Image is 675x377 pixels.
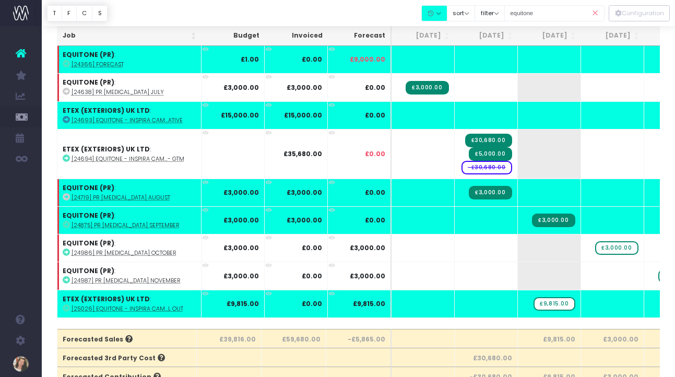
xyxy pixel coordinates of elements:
[326,329,392,348] th: -£5,865.00
[265,26,328,46] th: Invoiced
[63,294,150,303] strong: ETEX (EXTERIORS) UK LTD
[241,55,259,64] strong: £1.00
[406,81,448,95] span: Streamtime Invoice: ST6959 – [24638] PR Retainer July
[62,5,77,21] button: F
[57,101,202,129] td: :
[465,134,512,147] span: Streamtime Invoice: ST7038 – Equitone - Fibre Cement Campaign - Media Budget
[609,5,670,21] div: Vertical button group
[223,243,259,252] strong: £3,000.00
[302,55,322,64] strong: £0.00
[72,61,124,68] abbr: [24366] Forecast
[76,5,93,21] button: C
[57,129,202,179] td: :
[581,26,644,46] th: Oct 25: activate to sort column ascending
[63,106,150,115] strong: ETEX (EXTERIORS) UK LTD
[284,111,322,120] strong: £15,000.00
[63,50,114,59] strong: EQUITONE (PR)
[72,88,164,96] abbr: [24638] PR Retainer July
[72,155,184,163] abbr: [24694] Equitone - Inspira Campaign - GTM
[365,149,385,159] span: £0.00
[287,216,322,225] strong: £3,000.00
[350,272,385,281] span: £3,000.00
[72,249,176,257] abbr: [24986] PR Retainer October
[581,329,644,348] th: £3,000.00
[63,239,114,248] strong: EQUITONE (PR)
[202,26,265,46] th: Budget
[365,111,385,120] span: £0.00
[518,329,581,348] th: £9,815.00
[47,5,62,21] button: T
[72,116,183,124] abbr: [24693] Equitone - Inspira Campaign - Creative
[223,188,259,197] strong: £3,000.00
[447,5,476,21] button: sort
[518,26,581,46] th: Sep 25: activate to sort column ascending
[57,206,202,234] td: :
[63,183,114,192] strong: EQUITONE (PR)
[63,335,133,344] span: Forecasted Sales
[455,26,518,46] th: Aug 25: activate to sort column ascending
[469,186,512,199] span: Streamtime Invoice: ST6986 – [24719] PR Retainer August
[57,234,202,262] td: :
[287,188,322,197] strong: £3,000.00
[63,211,114,220] strong: EQUITONE (PR)
[72,277,181,285] abbr: [24987] PR Retainer November
[221,111,259,120] strong: £15,000.00
[365,216,385,225] span: £0.00
[475,5,505,21] button: filter
[287,83,322,92] strong: £3,000.00
[534,297,575,311] span: wayahead Sales Forecast Item
[350,243,385,253] span: £3,000.00
[469,147,512,161] span: Streamtime Invoice: ST7040 – Equitone - Inspira Campaign - GTM
[223,83,259,92] strong: £3,000.00
[365,188,385,197] span: £0.00
[57,46,202,73] td: :
[197,329,262,348] th: £39,816.00
[57,179,202,206] td: :
[455,348,518,367] th: £30,680.00
[63,145,150,154] strong: ETEX (EXTERIORS) UK LTD
[57,348,197,367] th: Forecasted 3rd Party Cost
[63,266,114,275] strong: EQUITONE (PR)
[13,356,29,372] img: images/default_profile_image.png
[365,83,385,92] span: £0.00
[57,26,202,46] th: Job: activate to sort column ascending
[227,299,259,308] strong: £9,815.00
[504,5,605,21] input: Search...
[328,26,392,46] th: Forecast
[223,216,259,225] strong: £3,000.00
[63,78,114,87] strong: EQUITONE (PR)
[302,299,322,308] strong: £0.00
[92,5,108,21] button: S
[72,221,180,229] abbr: [24875] PR Retainer September
[283,149,322,158] strong: £35,680.00
[302,272,322,280] strong: £0.00
[461,161,512,174] span: wayahead Cost Forecast Item
[57,290,202,317] td: :
[57,262,202,289] td: :
[595,241,638,255] span: wayahead Sales Forecast Item
[532,214,575,227] span: Streamtime Invoice: ST7055 – [24875] PR Retainer September
[350,55,385,64] span: £9,000.00
[223,272,259,280] strong: £3,000.00
[72,194,170,202] abbr: [24719] PR Retainer August
[72,305,183,313] abbr: [25026] Equitone - Inspira Campaign - Roll Out
[302,243,322,252] strong: £0.00
[57,73,202,101] td: :
[392,26,455,46] th: Jul 25: activate to sort column ascending
[609,5,670,21] button: Configuration
[47,5,108,21] div: Vertical button group
[262,329,326,348] th: £59,680.00
[353,299,385,309] span: £9,815.00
